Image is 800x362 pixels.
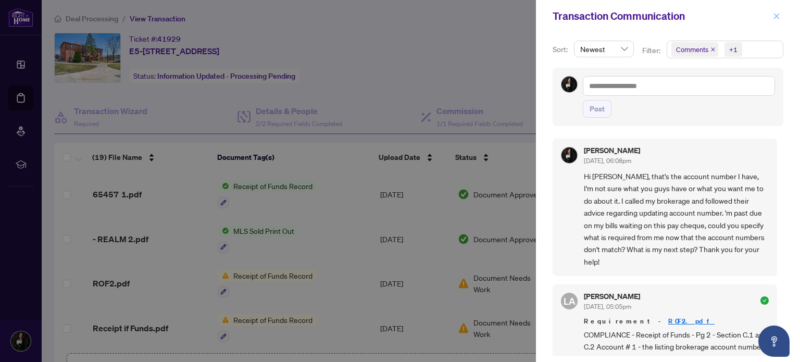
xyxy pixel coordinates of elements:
span: Requirement - [584,316,769,327]
div: Transaction Communication [553,8,770,24]
span: Comments [676,44,708,55]
div: +1 [729,44,737,55]
span: Comments [671,42,718,57]
img: Profile Icon [561,147,577,163]
span: LA [564,294,576,308]
p: Sort: [553,44,570,55]
a: ROF2.pdf [668,317,715,326]
span: check-circle [760,296,769,305]
h5: [PERSON_NAME] [584,293,640,300]
h5: [PERSON_NAME] [584,147,640,154]
span: Newest [580,41,628,57]
span: close [710,47,716,52]
button: Post [583,100,611,118]
span: close [773,13,780,20]
button: Open asap [758,326,790,357]
span: Hi [PERSON_NAME], that's the account number I have, I'm not sure what you guys have or what you w... [584,170,769,268]
img: Profile Icon [561,77,577,92]
span: [DATE], 06:08pm [584,157,631,165]
p: Filter: [642,45,662,56]
span: [DATE], 05:05pm [584,303,631,310]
